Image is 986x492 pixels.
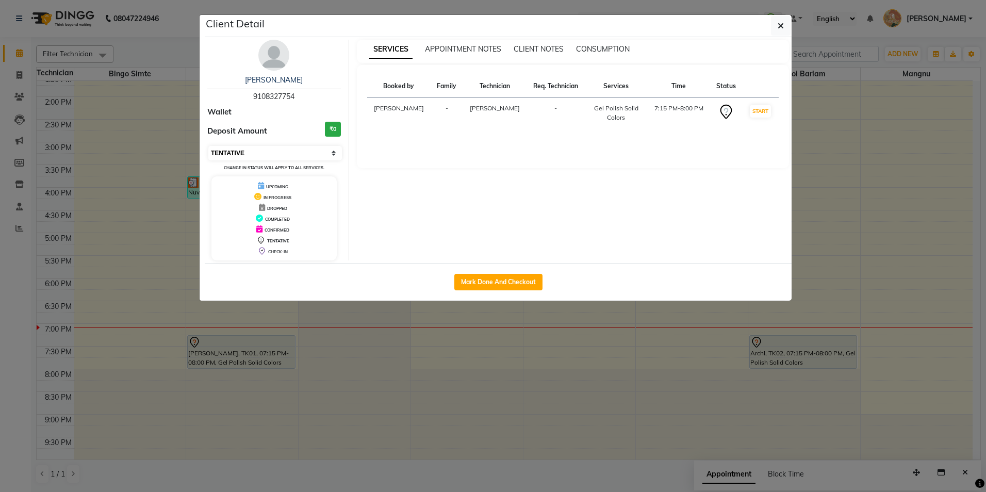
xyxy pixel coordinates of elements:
[648,75,710,97] th: Time
[463,75,527,97] th: Technician
[245,75,303,85] a: [PERSON_NAME]
[576,44,630,54] span: CONSUMPTION
[710,75,743,97] th: Status
[591,104,642,122] div: Gel Polish Solid Colors
[224,165,324,170] small: Change in status will apply to all services.
[425,44,501,54] span: APPOINTMENT NOTES
[454,274,543,290] button: Mark Done And Checkout
[431,97,463,129] td: -
[268,249,288,254] span: CHECK-IN
[367,75,431,97] th: Booked by
[648,97,710,129] td: 7:15 PM-8:00 PM
[431,75,463,97] th: Family
[264,195,291,200] span: IN PROGRESS
[265,227,289,233] span: CONFIRMED
[470,104,520,112] span: [PERSON_NAME]
[267,238,289,243] span: TENTATIVE
[527,75,585,97] th: Req. Technician
[750,105,771,118] button: START
[206,16,265,31] h5: Client Detail
[266,184,288,189] span: UPCOMING
[207,125,267,137] span: Deposit Amount
[527,97,585,129] td: -
[367,97,431,129] td: [PERSON_NAME]
[207,106,232,118] span: Wallet
[267,206,287,211] span: DROPPED
[325,122,341,137] h3: ₹0
[253,92,294,101] span: 9108327754
[369,40,413,59] span: SERVICES
[265,217,290,222] span: COMPLETED
[514,44,564,54] span: CLIENT NOTES
[585,75,648,97] th: Services
[258,40,289,71] img: avatar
